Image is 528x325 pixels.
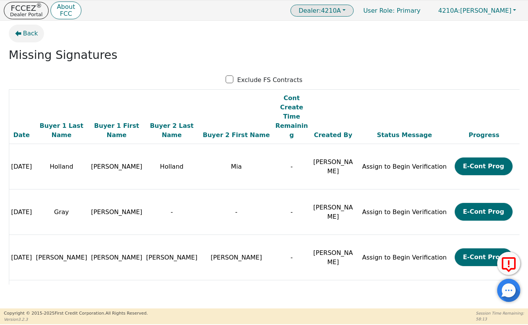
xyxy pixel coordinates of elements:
[201,131,272,140] div: Buyer 2 First Name
[4,310,148,317] p: Copyright © 2015- 2025 First Credit Corporation.
[211,254,262,261] span: [PERSON_NAME]
[91,163,142,170] span: [PERSON_NAME]
[275,94,308,139] span: Cont Create Time Remaining
[170,208,173,216] span: -
[476,316,524,322] p: 58:13
[10,12,42,17] p: Dealer Portal
[57,11,75,17] p: FCC
[54,208,69,216] span: Gray
[146,121,197,140] div: Buyer 2 Last Name
[51,2,81,20] button: AboutFCC
[455,131,514,140] div: Progress
[9,235,34,280] td: [DATE]
[91,254,142,261] span: [PERSON_NAME]
[310,235,356,280] td: [PERSON_NAME]
[299,7,321,14] span: Dealer:
[438,7,511,14] span: [PERSON_NAME]
[455,157,513,175] button: E-Cont Prog
[273,144,310,189] td: -
[36,2,42,9] sup: ®
[438,7,460,14] span: 4210A:
[358,131,451,140] div: Status Message
[105,311,148,316] span: All Rights Reserved.
[312,131,354,140] div: Created By
[11,131,32,140] div: Date
[235,208,238,216] span: -
[9,189,34,235] td: [DATE]
[356,235,453,280] td: Assign to Begin Verification
[363,7,395,14] span: User Role :
[356,144,453,189] td: Assign to Begin Verification
[273,235,310,280] td: -
[9,48,520,62] h2: Missing Signatures
[36,121,87,140] div: Buyer 1 Last Name
[310,189,356,235] td: [PERSON_NAME]
[146,254,197,261] span: [PERSON_NAME]
[290,5,354,17] button: Dealer:4210A
[356,189,453,235] td: Assign to Begin Verification
[356,3,428,18] p: Primary
[497,252,520,275] button: Report Error to FCC
[356,3,428,18] a: User Role: Primary
[310,144,356,189] td: [PERSON_NAME]
[476,310,524,316] p: Session Time Remaining:
[4,317,148,322] p: Version 3.2.3
[36,254,87,261] span: [PERSON_NAME]
[160,163,184,170] span: Holland
[10,4,42,12] p: FCCEZ
[57,4,75,10] p: About
[299,7,341,14] span: 4210A
[4,2,49,19] button: FCCEZ®Dealer Portal
[50,163,73,170] span: Holland
[237,75,302,85] p: Exclude FS Contracts
[455,203,513,221] button: E-Cont Prog
[91,121,142,140] div: Buyer 1 First Name
[23,29,38,38] span: Back
[273,189,310,235] td: -
[9,25,44,42] button: Back
[430,5,524,17] button: 4210A:[PERSON_NAME]
[9,144,34,189] td: [DATE]
[455,248,513,266] button: E-Cont Prog
[231,163,242,170] span: Mia
[91,208,142,216] span: [PERSON_NAME]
